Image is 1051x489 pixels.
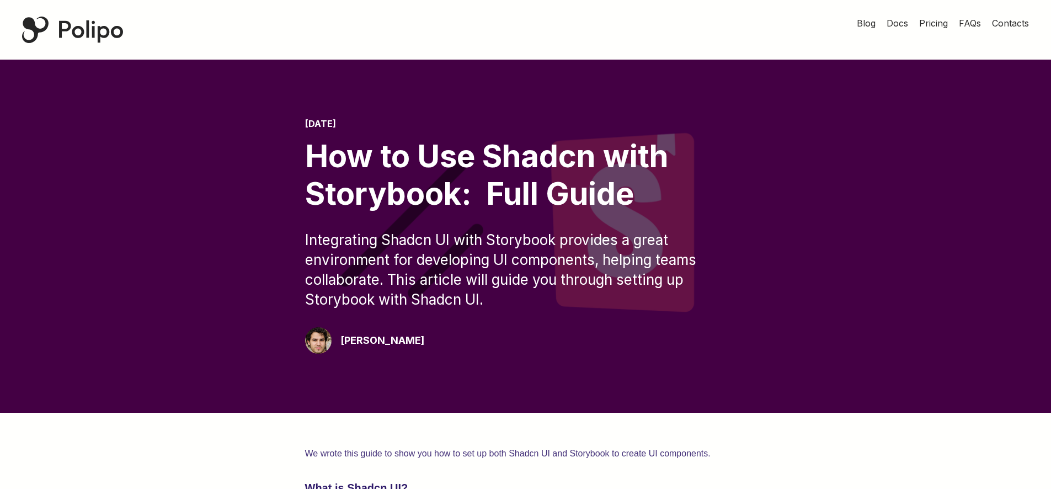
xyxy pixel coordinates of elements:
span: Blog [857,18,876,29]
div: Integrating Shadcn UI with Storybook provides a great environment for developing UI components, h... [305,230,746,310]
time: [DATE] [305,118,336,129]
a: FAQs [959,17,981,30]
span: Contacts [992,18,1029,29]
a: Pricing [919,17,948,30]
a: Docs [887,17,908,30]
a: Contacts [992,17,1029,30]
a: Blog [857,17,876,30]
span: Docs [887,18,908,29]
div: [PERSON_NAME] [340,333,424,348]
span: Pricing [919,18,948,29]
img: Giorgio Pari Polipo [305,327,332,354]
div: How to Use Shadcn with Storybook: Full Guide [305,138,746,212]
p: We wrote this guide to show you how to set up both Shadcn UI and Storybook to create UI components. [305,446,746,461]
span: FAQs [959,18,981,29]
